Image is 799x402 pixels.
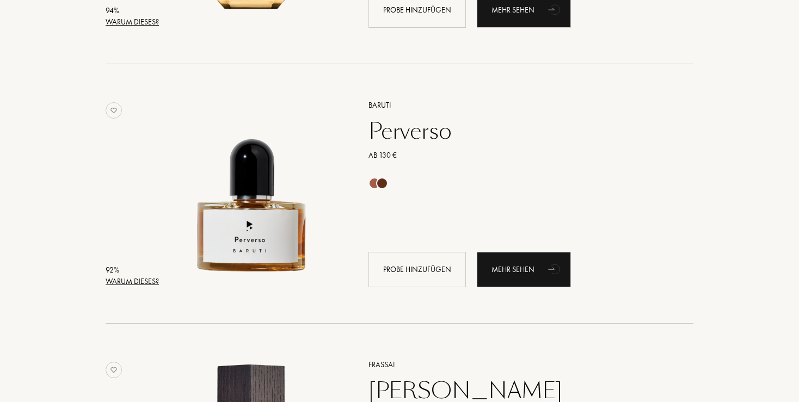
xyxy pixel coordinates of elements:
a: Baruti [360,100,678,111]
a: Perverso Baruti [162,86,352,300]
a: Ab 130 € [360,150,678,161]
a: Frassai [360,359,678,370]
div: Probe hinzufügen [368,252,466,287]
img: Perverso Baruti [162,98,343,279]
div: Mehr sehen [477,252,571,287]
a: Perverso [360,118,678,144]
img: no_like_p.png [106,102,122,119]
div: 94 % [106,5,159,16]
div: animation [544,258,566,280]
div: Warum dieses? [106,16,159,28]
div: Warum dieses? [106,276,159,287]
div: 92 % [106,264,159,276]
a: Mehr sehenanimation [477,252,571,287]
img: no_like_p.png [106,362,122,378]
